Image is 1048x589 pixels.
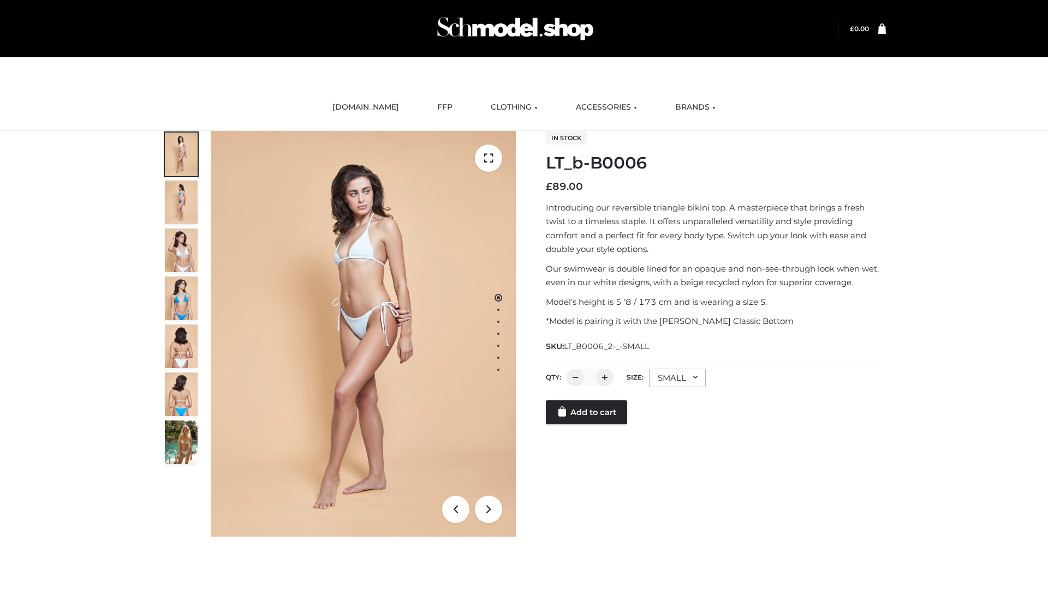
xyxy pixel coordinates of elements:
h1: LT_b-B0006 [546,153,886,173]
bdi: 89.00 [546,181,583,193]
span: £ [850,25,854,33]
bdi: 0.00 [850,25,869,33]
img: ArielClassicBikiniTop_CloudNine_AzureSky_OW114ECO_2-scaled.jpg [165,181,198,224]
label: QTY: [546,373,561,381]
div: SMALL [649,369,706,387]
span: LT_B0006_2-_-SMALL [564,341,649,351]
p: Introducing our reversible triangle bikini top. A masterpiece that brings a fresh twist to a time... [546,201,886,256]
a: CLOTHING [483,95,546,119]
img: ArielClassicBikiniTop_CloudNine_AzureSky_OW114ECO_4-scaled.jpg [165,277,198,320]
p: *Model is pairing it with the [PERSON_NAME] Classic Bottom [546,314,886,328]
img: ArielClassicBikiniTop_CloudNine_AzureSky_OW114ECO_3-scaled.jpg [165,229,198,272]
img: ArielClassicBikiniTop_CloudNine_AzureSky_OW114ECO_1 [211,131,516,537]
img: Schmodel Admin 964 [433,7,597,50]
span: SKU: [546,340,650,353]
img: Arieltop_CloudNine_AzureSky2.jpg [165,420,198,464]
a: ACCESSORIES [568,95,645,119]
p: Our swimwear is double lined for an opaque and non-see-through look when wet, even in our white d... [546,262,886,290]
p: Model’s height is 5 ‘8 / 173 cm and is wearing a size S. [546,295,886,309]
img: ArielClassicBikiniTop_CloudNine_AzureSky_OW114ECO_7-scaled.jpg [165,324,198,368]
span: In stock [546,131,587,145]
a: Add to cart [546,400,627,424]
img: ArielClassicBikiniTop_CloudNine_AzureSky_OW114ECO_8-scaled.jpg [165,372,198,416]
a: FFP [429,95,461,119]
label: Size: [627,373,644,381]
a: £0.00 [850,25,869,33]
img: ArielClassicBikiniTop_CloudNine_AzureSky_OW114ECO_1-scaled.jpg [165,133,198,176]
span: £ [546,181,552,193]
a: [DOMAIN_NAME] [324,95,407,119]
a: BRANDS [667,95,724,119]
